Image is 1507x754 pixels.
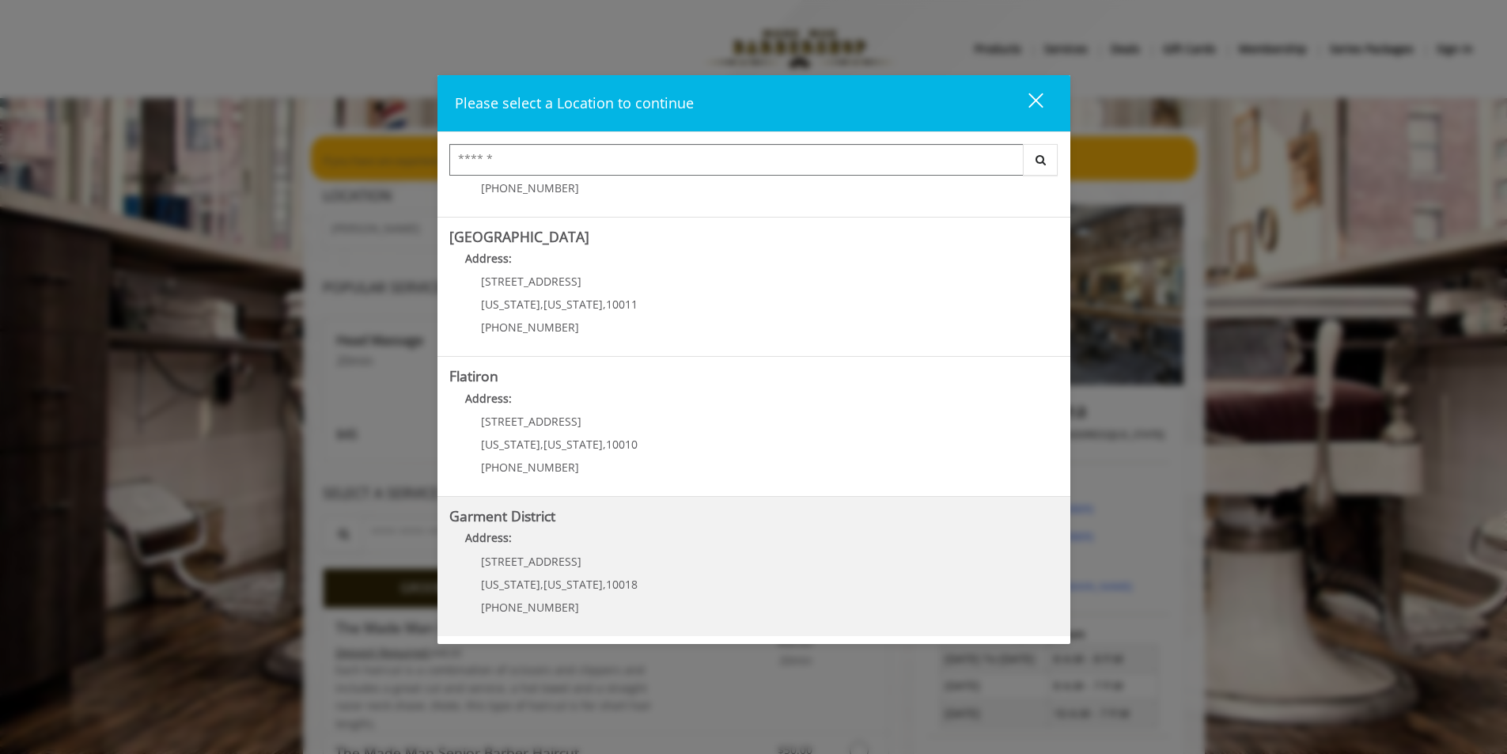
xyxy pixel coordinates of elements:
[481,437,540,452] span: [US_STATE]
[455,93,694,112] span: Please select a Location to continue
[606,577,638,592] span: 10018
[449,144,1024,176] input: Search Center
[481,297,540,312] span: [US_STATE]
[449,506,555,525] b: Garment District
[603,577,606,592] span: ,
[449,227,589,246] b: [GEOGRAPHIC_DATA]
[481,460,579,475] span: [PHONE_NUMBER]
[603,297,606,312] span: ,
[543,577,603,592] span: [US_STATE]
[540,297,543,312] span: ,
[1010,92,1042,116] div: close dialog
[481,554,581,569] span: [STREET_ADDRESS]
[540,437,543,452] span: ,
[449,144,1058,184] div: Center Select
[481,577,540,592] span: [US_STATE]
[999,87,1053,119] button: close dialog
[540,577,543,592] span: ,
[603,437,606,452] span: ,
[449,366,498,385] b: Flatiron
[606,437,638,452] span: 10010
[465,530,512,545] b: Address:
[481,414,581,429] span: [STREET_ADDRESS]
[543,297,603,312] span: [US_STATE]
[465,251,512,266] b: Address:
[481,320,579,335] span: [PHONE_NUMBER]
[481,180,579,195] span: [PHONE_NUMBER]
[465,391,512,406] b: Address:
[481,274,581,289] span: [STREET_ADDRESS]
[1032,154,1050,165] i: Search button
[481,600,579,615] span: [PHONE_NUMBER]
[606,297,638,312] span: 10011
[543,437,603,452] span: [US_STATE]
